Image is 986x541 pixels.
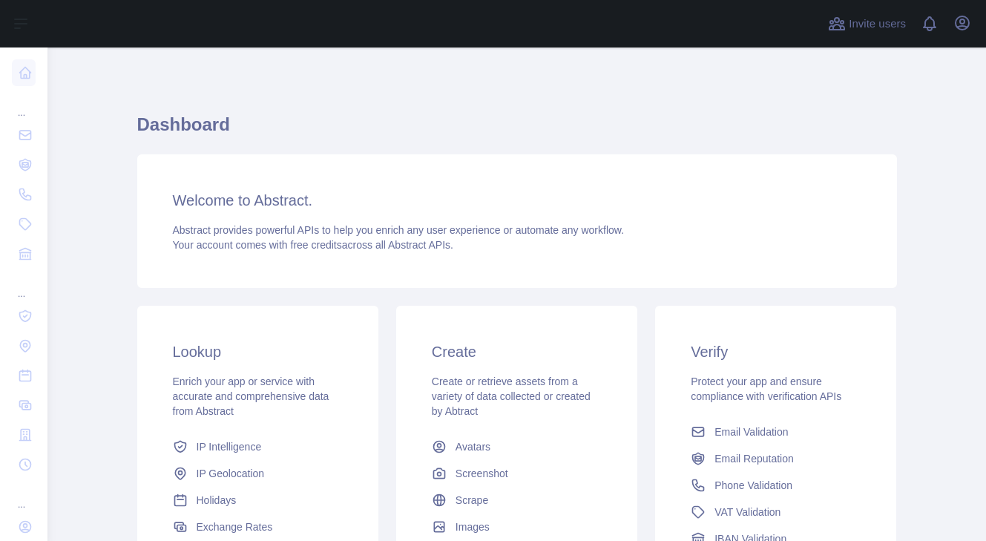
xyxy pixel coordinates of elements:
[167,514,349,540] a: Exchange Rates
[137,113,897,148] h1: Dashboard
[197,439,262,454] span: IP Intelligence
[714,478,792,493] span: Phone Validation
[691,376,841,402] span: Protect your app and ensure compliance with verification APIs
[173,224,625,236] span: Abstract provides powerful APIs to help you enrich any user experience or automate any workflow.
[291,239,342,251] span: free credits
[12,481,36,511] div: ...
[685,419,867,445] a: Email Validation
[426,487,608,514] a: Scrape
[685,472,867,499] a: Phone Validation
[456,466,508,481] span: Screenshot
[12,270,36,300] div: ...
[167,460,349,487] a: IP Geolocation
[197,466,265,481] span: IP Geolocation
[432,376,591,417] span: Create or retrieve assets from a variety of data collected or created by Abtract
[825,12,909,36] button: Invite users
[456,439,490,454] span: Avatars
[849,16,906,33] span: Invite users
[714,505,780,519] span: VAT Validation
[173,341,343,362] h3: Lookup
[426,460,608,487] a: Screenshot
[456,519,490,534] span: Images
[167,487,349,514] a: Holidays
[173,190,861,211] h3: Welcome to Abstract.
[714,424,788,439] span: Email Validation
[173,376,329,417] span: Enrich your app or service with accurate and comprehensive data from Abstract
[432,341,602,362] h3: Create
[685,445,867,472] a: Email Reputation
[691,341,861,362] h3: Verify
[167,433,349,460] a: IP Intelligence
[426,433,608,460] a: Avatars
[685,499,867,525] a: VAT Validation
[173,239,453,251] span: Your account comes with across all Abstract APIs.
[12,89,36,119] div: ...
[426,514,608,540] a: Images
[197,493,237,508] span: Holidays
[456,493,488,508] span: Scrape
[197,519,273,534] span: Exchange Rates
[714,451,794,466] span: Email Reputation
